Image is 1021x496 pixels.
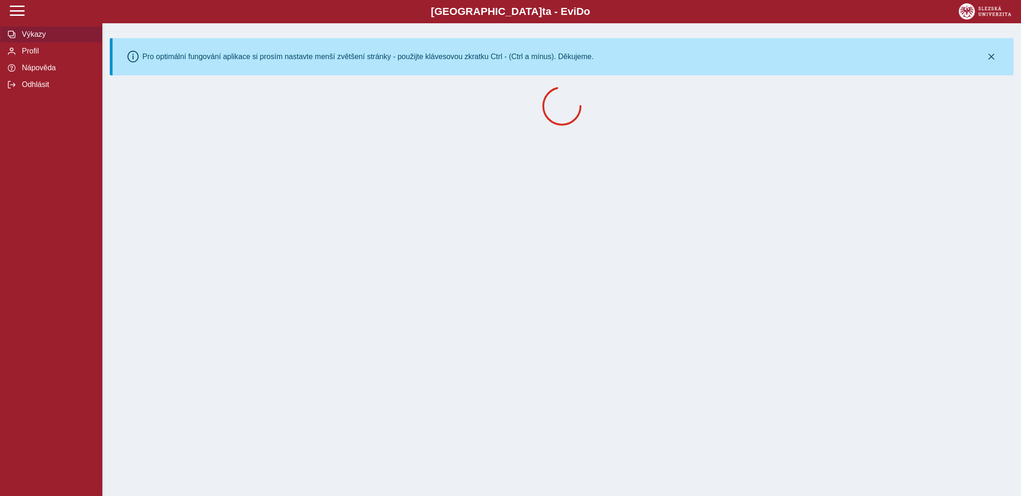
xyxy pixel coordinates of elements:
[576,6,584,17] span: D
[19,47,94,55] span: Profil
[142,53,594,61] div: Pro optimální fungování aplikace si prosím nastavte menší zvětšení stránky - použijte klávesovou ...
[19,80,94,89] span: Odhlásit
[19,30,94,39] span: Výkazy
[584,6,590,17] span: o
[19,64,94,72] span: Nápověda
[28,6,993,18] b: [GEOGRAPHIC_DATA] a - Evi
[542,6,545,17] span: t
[959,3,1011,20] img: logo_web_su.png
